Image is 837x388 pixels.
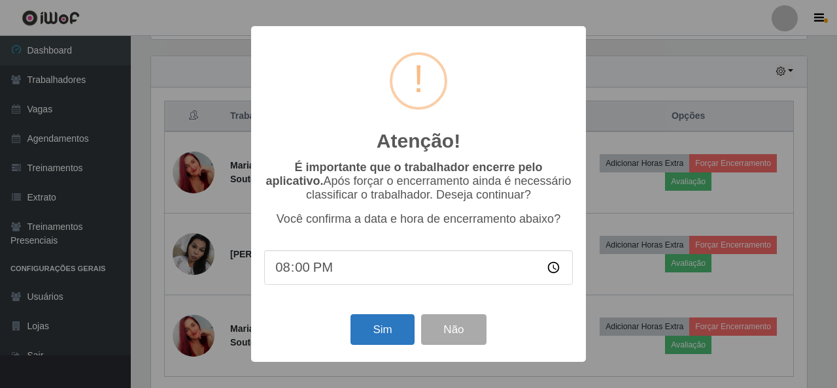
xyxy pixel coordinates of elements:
button: Sim [350,314,414,345]
b: É importante que o trabalhador encerre pelo aplicativo. [265,161,542,187]
button: Não [421,314,486,345]
p: Após forçar o encerramento ainda é necessário classificar o trabalhador. Deseja continuar? [264,161,573,202]
p: Você confirma a data e hora de encerramento abaixo? [264,212,573,226]
h2: Atenção! [377,129,460,153]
